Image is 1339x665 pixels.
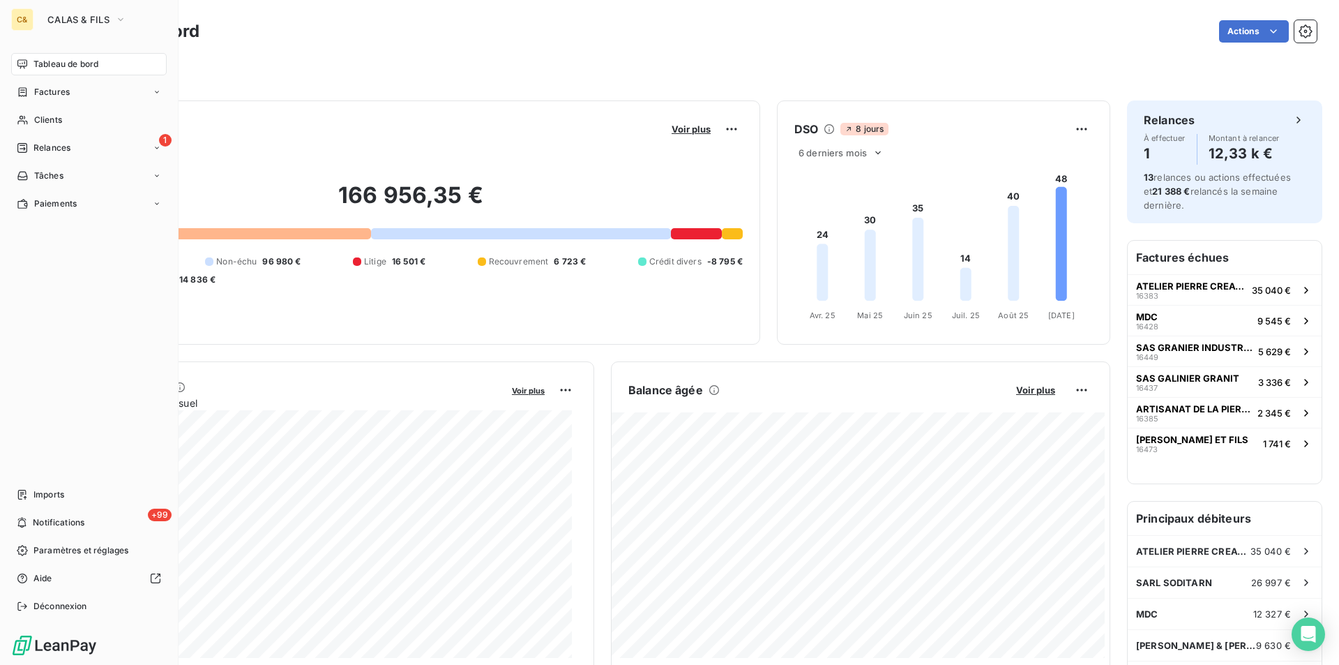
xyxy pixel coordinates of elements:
[857,311,883,320] tspan: Mai 25
[904,311,932,320] tspan: Juin 25
[1048,311,1075,320] tspan: [DATE]
[1136,373,1239,384] span: SAS GALINIER GRANIT
[33,142,70,154] span: Relances
[1257,315,1291,327] span: 9 545 €
[1144,172,1153,183] span: 13
[649,255,702,268] span: Crédit divers
[1128,274,1322,305] button: ATELIER PIERRE CREATIVE1638335 040 €
[1209,134,1280,142] span: Montant à relancer
[1128,336,1322,366] button: SAS GRANIER INDUSTRIE DE LA PIERRE164495 629 €
[33,58,98,70] span: Tableau de bord
[799,147,867,158] span: 6 derniers mois
[1152,186,1190,197] span: 21 388 €
[1250,546,1291,557] span: 35 040 €
[1136,577,1212,588] span: SARL SODITARN
[1136,608,1158,620] span: MDC
[11,634,98,657] img: Logo LeanPay
[33,516,84,529] span: Notifications
[159,134,172,147] span: 1
[1128,397,1322,428] button: ARTISANAT DE LA PIERRE163852 345 €
[34,170,63,182] span: Tâches
[1136,292,1158,300] span: 16383
[34,197,77,210] span: Paiements
[810,311,835,320] tspan: Avr. 25
[1136,546,1250,557] span: ATELIER PIERRE CREATIVE
[1136,445,1158,454] span: 16473
[508,384,549,396] button: Voir plus
[1128,366,1322,397] button: SAS GALINIER GRANIT164373 336 €
[672,124,711,135] span: Voir plus
[512,386,545,396] span: Voir plus
[11,8,33,31] div: C&
[1258,377,1291,388] span: 3 336 €
[952,311,980,320] tspan: Juil. 25
[47,14,109,25] span: CALAS & FILS
[33,544,128,557] span: Paramètres et réglages
[1219,20,1289,43] button: Actions
[1253,608,1291,620] span: 12 327 €
[216,255,257,268] span: Non-échu
[11,567,167,590] a: Aide
[34,86,70,98] span: Factures
[1128,428,1322,458] button: [PERSON_NAME] ET FILS164731 741 €
[1136,322,1158,331] span: 16428
[628,382,703,398] h6: Balance âgée
[1252,285,1291,296] span: 35 040 €
[1136,342,1253,353] span: SAS GRANIER INDUSTRIE DE LA PIERRE
[1128,502,1322,535] h6: Principaux débiteurs
[554,255,586,268] span: 6 723 €
[1136,384,1158,392] span: 16437
[1136,640,1256,651] span: [PERSON_NAME] & [PERSON_NAME]
[1263,438,1291,449] span: 1 741 €
[1144,112,1195,128] h6: Relances
[1256,640,1291,651] span: 9 630 €
[79,396,502,410] span: Chiffre d'affaires mensuel
[33,600,87,613] span: Déconnexion
[1144,172,1291,211] span: relances ou actions effectuées et relancés la semaine dernière.
[1136,311,1158,322] span: MDC
[1209,142,1280,165] h4: 12,33 k €
[1136,403,1252,414] span: ARTISANAT DE LA PIERRE
[489,255,549,268] span: Recouvrement
[148,509,172,521] span: +99
[1136,281,1246,292] span: ATELIER PIERRE CREATIVE
[1258,346,1291,357] span: 5 629 €
[1292,618,1325,651] div: Open Intercom Messenger
[1012,384,1059,396] button: Voir plus
[998,311,1029,320] tspan: Août 25
[1128,305,1322,336] button: MDC164289 545 €
[667,123,715,135] button: Voir plus
[794,121,818,137] h6: DSO
[707,255,743,268] span: -8 795 €
[364,255,386,268] span: Litige
[1144,142,1186,165] h4: 1
[262,255,301,268] span: 96 980 €
[1257,408,1291,419] span: 2 345 €
[392,255,425,268] span: 16 501 €
[1136,353,1158,361] span: 16449
[33,572,52,585] span: Aide
[1136,414,1158,423] span: 16385
[1136,434,1248,445] span: [PERSON_NAME] ET FILS
[1016,384,1055,396] span: Voir plus
[33,488,64,501] span: Imports
[175,274,215,286] span: -14 836 €
[1251,577,1291,588] span: 26 997 €
[34,114,62,126] span: Clients
[1144,134,1186,142] span: À effectuer
[1128,241,1322,274] h6: Factures échues
[79,181,743,223] h2: 166 956,35 €
[840,123,888,135] span: 8 jours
